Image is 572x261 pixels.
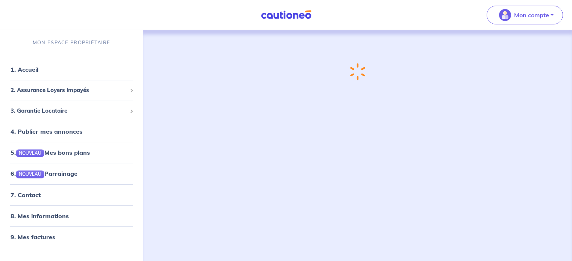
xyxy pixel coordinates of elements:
p: Mon compte [514,11,549,20]
div: 2. Assurance Loyers Impayés [3,83,140,98]
div: 3. Garantie Locataire [3,104,140,118]
img: illu_account_valid_menu.svg [499,9,511,21]
div: 7. Contact [3,187,140,202]
p: MON ESPACE PROPRIÉTAIRE [33,39,110,46]
a: 6.NOUVEAUParrainage [11,170,77,177]
div: 6.NOUVEAUParrainage [3,166,140,181]
div: 5.NOUVEAUMes bons plans [3,145,140,160]
div: 1. Accueil [3,62,140,77]
span: 2. Assurance Loyers Impayés [11,86,127,95]
button: illu_account_valid_menu.svgMon compte [487,6,563,24]
div: 9. Mes factures [3,229,140,244]
a: 8. Mes informations [11,212,69,220]
img: loading-spinner [350,63,366,80]
a: 9. Mes factures [11,233,55,241]
div: 8. Mes informations [3,208,140,223]
div: 4. Publier mes annonces [3,124,140,139]
a: 5.NOUVEAUMes bons plans [11,149,90,156]
a: 4. Publier mes annonces [11,128,82,135]
img: Cautioneo [258,10,314,20]
a: 1. Accueil [11,66,38,73]
a: 7. Contact [11,191,41,199]
span: 3. Garantie Locataire [11,107,127,115]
